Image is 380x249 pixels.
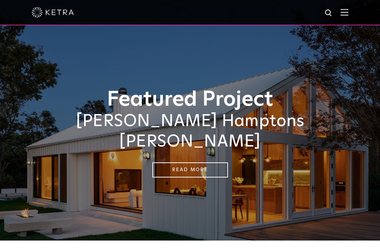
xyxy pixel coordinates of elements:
[32,7,74,18] img: ketra-logo-2019-white
[30,111,350,152] h2: [PERSON_NAME] Hamptons [PERSON_NAME]
[324,9,333,18] img: search icon
[152,162,228,178] a: Read More
[30,88,350,111] h1: Featured Project
[341,9,348,15] img: Hamburger%20Nav.svg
